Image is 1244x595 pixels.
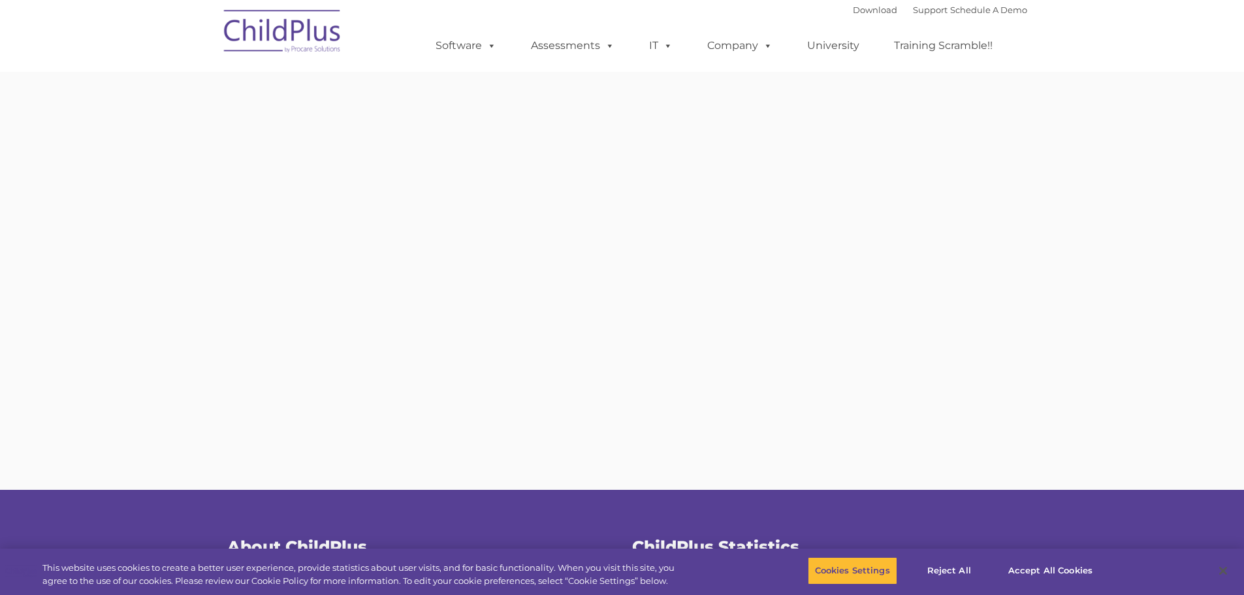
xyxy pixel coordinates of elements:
button: Reject All [908,557,990,585]
a: Company [694,33,786,59]
button: Cookies Settings [808,557,897,585]
a: Schedule A Demo [950,5,1027,15]
button: Close [1209,556,1237,585]
a: Software [423,33,509,59]
a: Download [853,5,897,15]
span: About ChildPlus [227,537,367,556]
a: Support [913,5,948,15]
span: ChildPlus Statistics [632,537,799,556]
a: Training Scramble!! [881,33,1006,59]
div: This website uses cookies to create a better user experience, provide statistics about user visit... [42,562,684,587]
a: University [794,33,872,59]
a: IT [636,33,686,59]
img: ChildPlus by Procare Solutions [217,1,348,66]
button: Accept All Cookies [1001,557,1100,585]
font: | [853,5,1027,15]
a: Assessments [518,33,628,59]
